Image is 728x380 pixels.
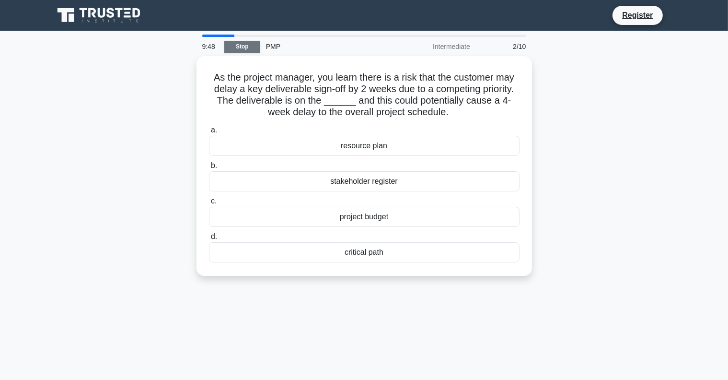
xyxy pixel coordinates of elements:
[224,41,260,53] a: Stop
[209,242,520,262] div: critical path
[209,207,520,227] div: project budget
[208,71,520,119] h5: As the project manager, you learn there is a risk that the customer may delay a key deliverable s...
[209,171,520,191] div: stakeholder register
[616,9,659,21] a: Register
[196,37,224,56] div: 9:48
[211,197,217,205] span: c.
[260,37,392,56] div: PMP
[211,232,217,240] span: d.
[209,136,520,156] div: resource plan
[476,37,532,56] div: 2/10
[211,161,217,169] span: b.
[392,37,476,56] div: Intermediate
[211,126,217,134] span: a.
